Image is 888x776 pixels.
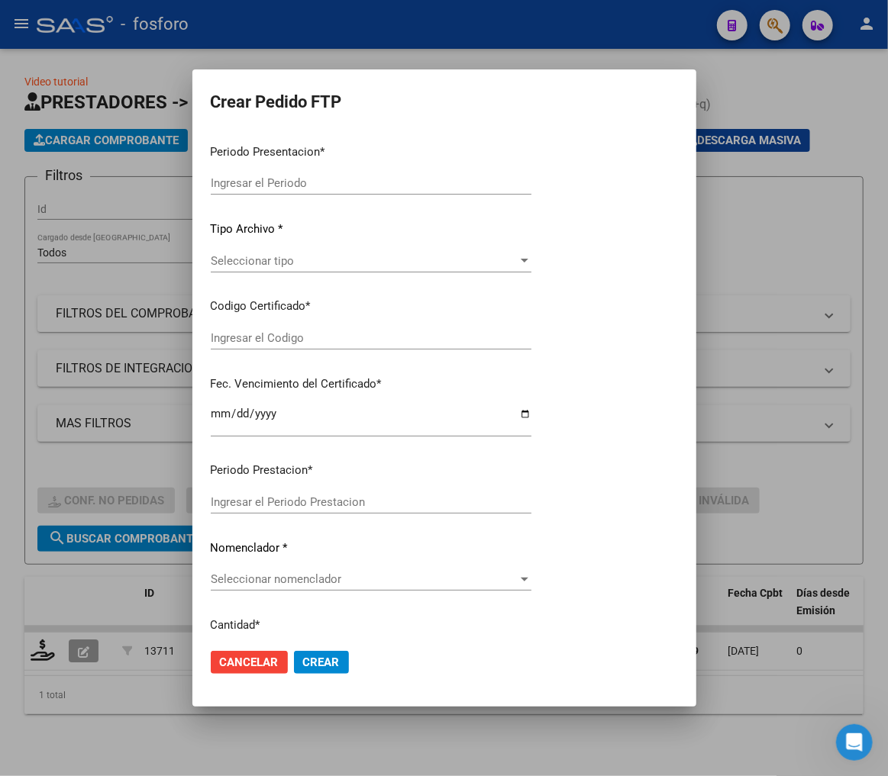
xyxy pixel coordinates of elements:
h2: Crear Pedido FTP [211,88,678,117]
span: Cancelar [220,655,279,669]
span: Crear [303,655,340,669]
p: Periodo Presentacion [211,143,531,161]
p: Periodo Prestacion [211,462,531,479]
iframe: Intercom live chat [836,724,873,761]
span: Seleccionar nomenclador [211,572,518,586]
p: Nomenclador * [211,539,531,557]
p: Tipo Archivo * [211,221,531,238]
p: Codigo Certificado [211,298,531,315]
span: Seleccionar tipo [211,254,518,268]
p: Fec. Vencimiento del Certificado [211,375,531,393]
button: Cancelar [211,651,288,674]
p: Cantidad [211,617,531,634]
button: Crear [294,651,349,674]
